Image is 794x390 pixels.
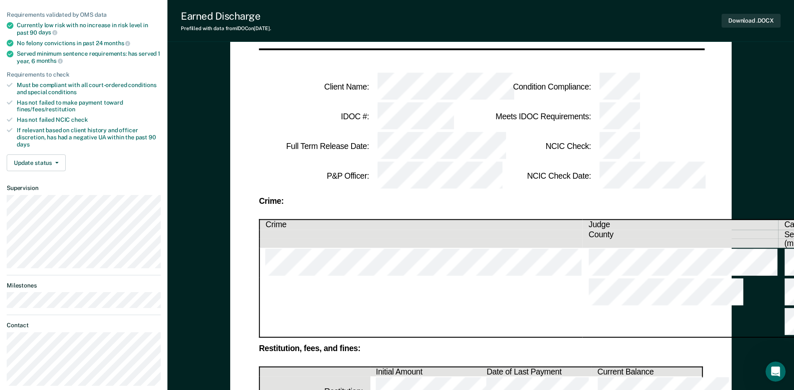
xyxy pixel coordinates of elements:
div: Earned Discharge [181,10,271,22]
td: NCIC Check : [481,131,592,161]
button: Download .DOCX [722,14,781,28]
th: Current Balance [591,367,702,377]
span: months [36,57,63,64]
dt: Milestones [7,282,161,289]
td: Client Name : [259,72,370,102]
div: Has not failed to make payment toward [17,99,161,113]
iframe: Intercom live chat [766,362,786,382]
dt: Supervision [7,185,161,192]
dt: Contact [7,322,161,329]
th: Initial Amount [370,367,481,377]
div: No felony convictions in past 24 [17,39,161,47]
div: If relevant based on client history and officer discretion, has had a negative UA within the past 90 [17,127,161,148]
td: IDOC # : [259,102,370,131]
span: days [39,29,57,36]
td: NCIC Check Date : [481,161,592,191]
div: Prefilled with data from IDOC on [DATE] . [181,26,271,31]
th: Judge [583,220,779,230]
div: Requirements validated by OMS data [7,11,161,18]
div: Must be compliant with all court-ordered conditions and special [17,82,161,96]
span: conditions [48,89,77,95]
td: Condition Compliance : [481,72,592,102]
div: Currently low risk with no increase in risk level in past 90 [17,22,161,36]
td: P&P Officer : [259,161,370,191]
th: County [583,230,779,239]
div: Served minimum sentence requirements: has served 1 year, 6 [17,50,161,64]
span: fines/fees/restitution [17,106,75,113]
td: Full Term Release Date : [259,131,370,161]
button: Update status [7,154,66,171]
th: Crime [259,220,583,230]
span: check [71,116,87,123]
div: Restitution, fees, and fines: [259,345,703,352]
span: months [104,40,130,46]
div: Has not failed NCIC [17,116,161,123]
div: Crime: [259,198,703,205]
td: Meets IDOC Requirements : [481,102,592,131]
div: Requirements to check [7,71,161,78]
span: days [17,141,29,148]
th: Date of Last Payment [481,367,592,377]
